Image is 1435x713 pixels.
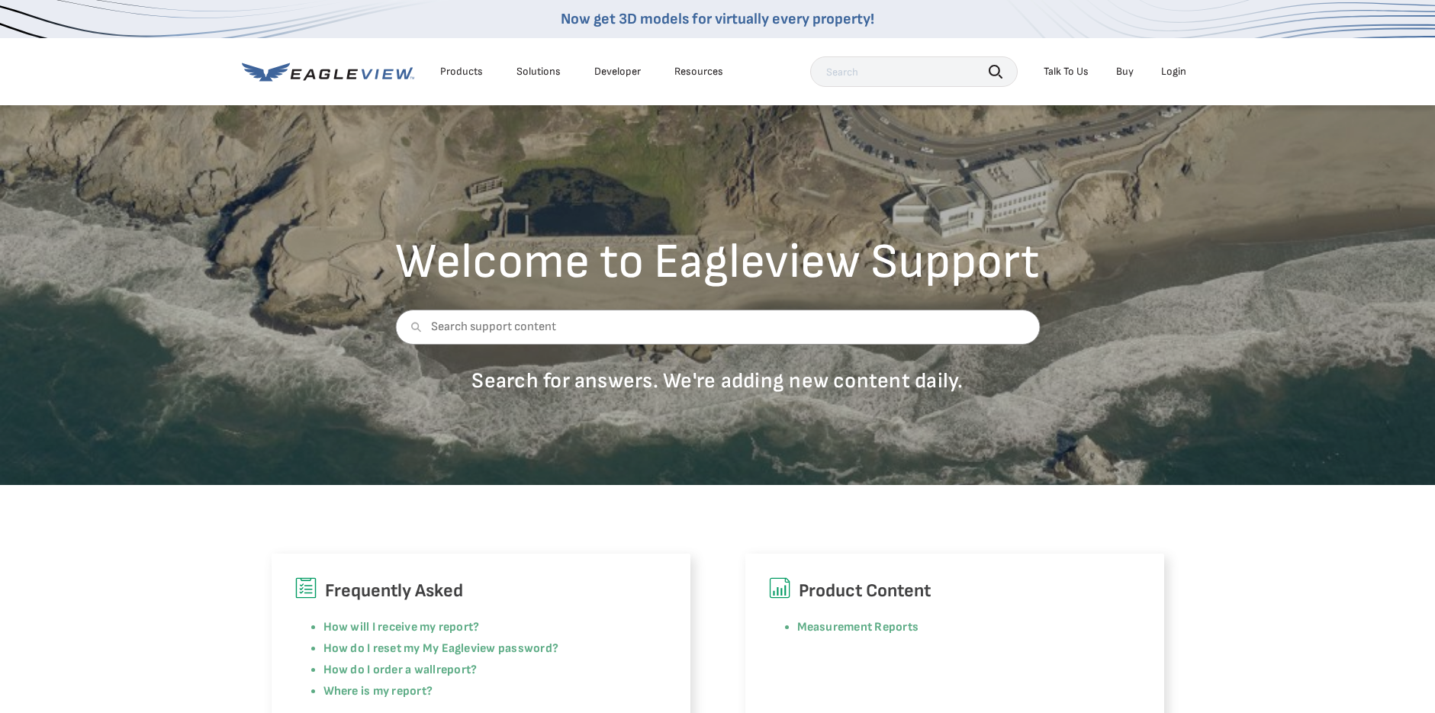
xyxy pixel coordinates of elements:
a: Now get 3D models for virtually every property! [561,10,874,28]
div: Solutions [516,65,561,79]
a: How do I order a wall [323,663,436,677]
h6: Frequently Asked [294,577,668,605]
input: Search support content [395,310,1040,345]
h6: Product Content [768,577,1141,605]
a: Measurement Reports [797,620,919,634]
a: report [436,663,471,677]
a: Buy [1116,65,1134,79]
div: Login [1161,65,1186,79]
div: Talk To Us [1044,65,1089,79]
a: Where is my report? [323,684,433,699]
p: Search for answers. We're adding new content daily. [395,368,1040,394]
div: Products [440,65,483,79]
a: ? [471,663,477,677]
a: How do I reset my My Eagleview password? [323,641,559,656]
div: Resources [674,65,723,79]
input: Search [810,56,1018,87]
h2: Welcome to Eagleview Support [395,238,1040,287]
a: How will I receive my report? [323,620,480,634]
a: Developer [594,65,641,79]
